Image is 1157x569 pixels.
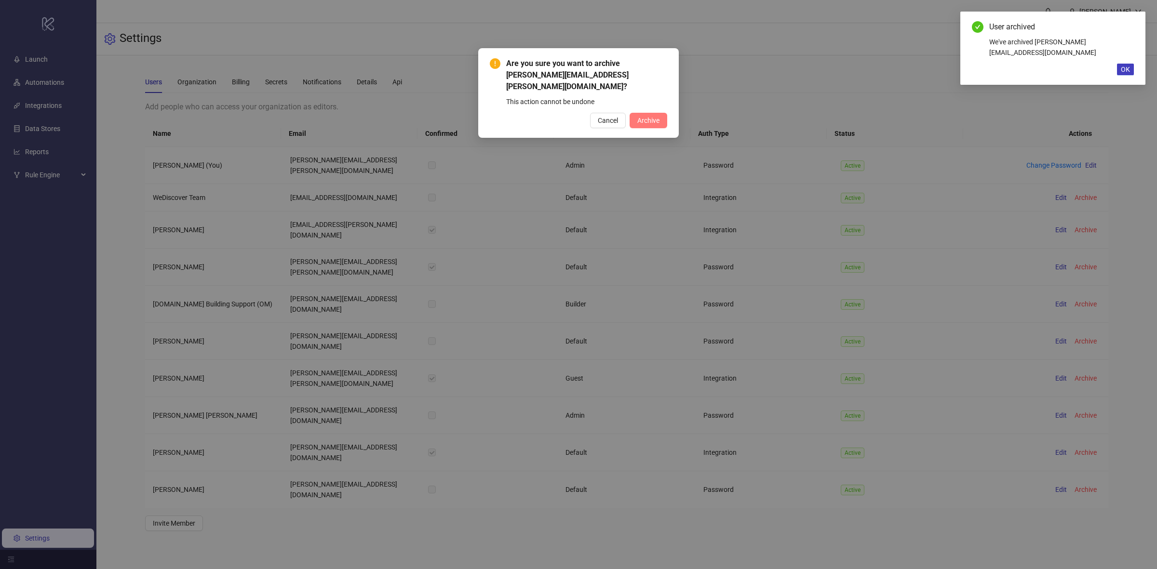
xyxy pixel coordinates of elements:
div: We've archived [PERSON_NAME][EMAIL_ADDRESS][DOMAIN_NAME] [989,37,1134,58]
div: This action cannot be undone [506,96,667,107]
span: OK [1121,66,1130,73]
a: Close [1123,21,1134,32]
span: Cancel [598,117,618,124]
div: User archived [989,21,1134,33]
span: exclamation-circle [490,58,500,69]
span: Are you sure you want to archive [PERSON_NAME][EMAIL_ADDRESS][PERSON_NAME][DOMAIN_NAME]? [506,58,667,93]
button: OK [1117,64,1134,75]
span: check-circle [972,21,983,33]
button: Cancel [590,113,626,128]
span: Archive [637,117,659,124]
button: Archive [630,113,667,128]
